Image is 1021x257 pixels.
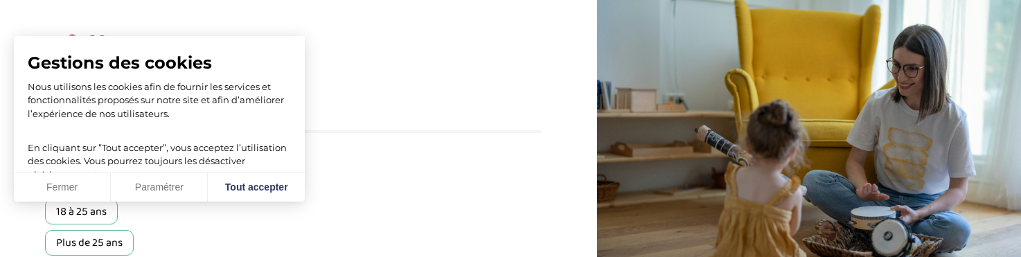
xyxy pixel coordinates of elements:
img: logo_kidlee_bleu [45,31,149,63]
p: En cliquant sur ”Tout accepter”, vous acceptez l’utilisation des cookies. Vous pourrez toujours l... [28,127,291,181]
div: 18 à 25 ans [45,199,118,224]
div: Plus de 25 ans [45,230,134,256]
span: Gestions des cookies [28,53,291,73]
button: Tout accepter [208,173,305,202]
button: Paramétrer [111,173,208,202]
p: Nous utilisons les cookies afin de fournir les services et fonctionnalités proposés sur notre sit... [28,80,291,121]
button: Fermer [14,173,111,202]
